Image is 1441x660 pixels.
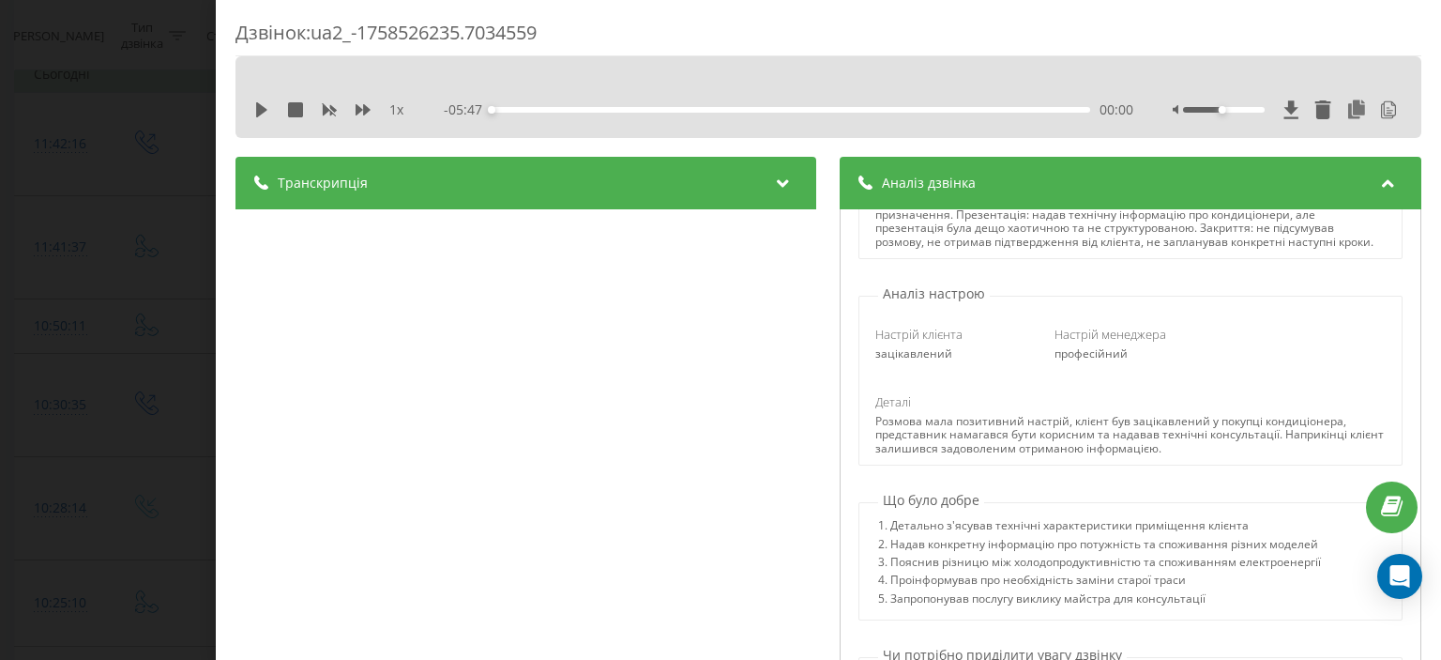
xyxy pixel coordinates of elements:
[1100,100,1133,119] span: 00:00
[879,574,1322,591] div: 4. Проінформував про необхідність заміни старої траси
[879,284,991,303] p: Аналіз настрою
[278,174,368,192] span: Транскрипція
[876,415,1386,455] div: Розмова мала позитивний настрій, клієнт був зацікавлений у покупці кондиціонера, представник нама...
[879,538,1322,556] div: 2. Надав конкретну інформацію про потужність та споживання різних моделей
[389,100,403,119] span: 1 x
[879,491,985,510] p: Що було добре
[876,181,1386,249] div: Відкриття: представник привітався та назвав компанію, але не представився по імені та не запитав ...
[1219,106,1226,114] div: Accessibility label
[879,592,1322,610] div: 5. Запропонував послугу виклику майстра для консультації
[489,106,496,114] div: Accessibility label
[235,20,1421,56] div: Дзвінок : ua2_-1758526235.7034559
[879,556,1322,574] div: 3. Пояснив різницю між холодопродуктивністю та споживанням електроенергії
[1377,554,1422,599] div: Open Intercom Messenger
[876,347,1028,361] div: зацікавлений
[883,174,977,192] span: Аналіз дзвінка
[876,393,912,410] span: Деталі
[1054,347,1206,361] div: професійний
[445,100,493,119] span: - 05:47
[876,326,963,343] span: Настрій клієнта
[879,519,1322,537] div: 1. Детально з'ясував технічні характеристики приміщення клієнта
[1054,326,1166,343] span: Настрій менеджера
